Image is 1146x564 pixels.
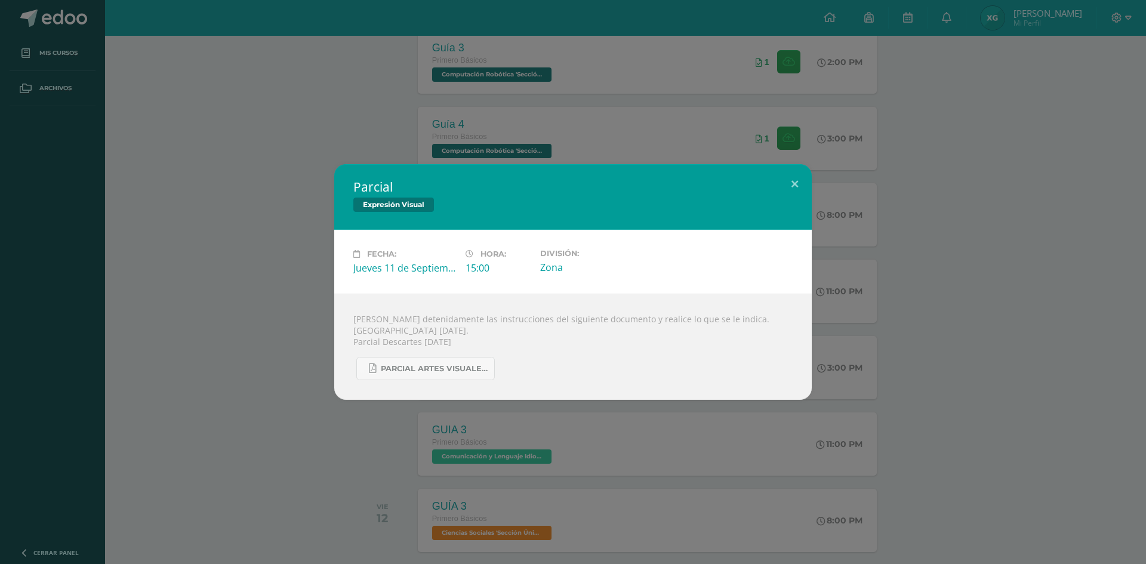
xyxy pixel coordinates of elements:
[353,261,456,275] div: Jueves 11 de Septiembre
[540,249,643,258] label: División:
[353,178,793,195] h2: Parcial
[367,249,396,258] span: Fecha:
[356,357,495,380] a: PARCIAL ARTES VISUALES. IV BIM.docx.pdf
[381,364,488,374] span: PARCIAL ARTES VISUALES. IV BIM.docx.pdf
[540,261,643,274] div: Zona
[480,249,506,258] span: Hora:
[778,164,812,205] button: Close (Esc)
[334,294,812,400] div: [PERSON_NAME] detenidamente las instrucciones del siguiente documento y realice lo que se le indi...
[466,261,531,275] div: 15:00
[353,198,434,212] span: Expresión Visual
